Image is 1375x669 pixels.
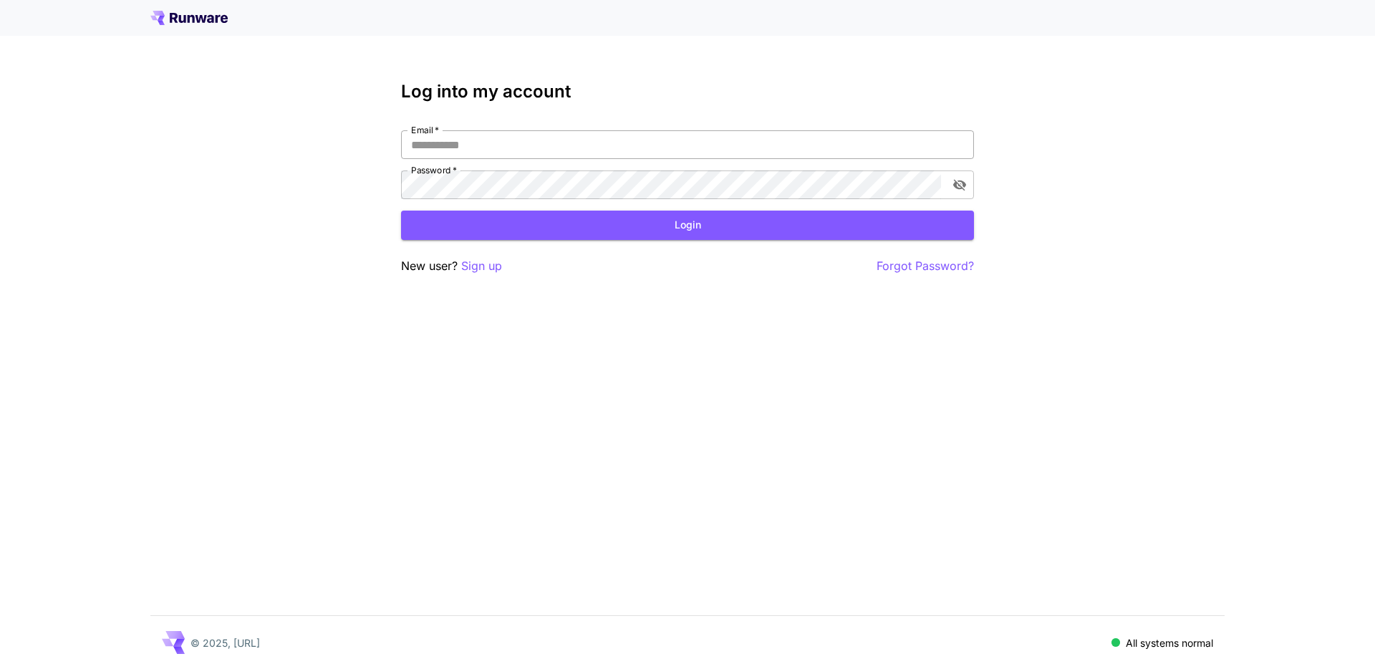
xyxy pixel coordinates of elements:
p: All systems normal [1126,635,1213,650]
button: toggle password visibility [947,172,973,198]
button: Sign up [461,257,502,275]
label: Email [411,124,439,136]
p: New user? [401,257,502,275]
button: Login [401,211,974,240]
label: Password [411,164,457,176]
button: Forgot Password? [877,257,974,275]
p: © 2025, [URL] [190,635,260,650]
h3: Log into my account [401,82,974,102]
